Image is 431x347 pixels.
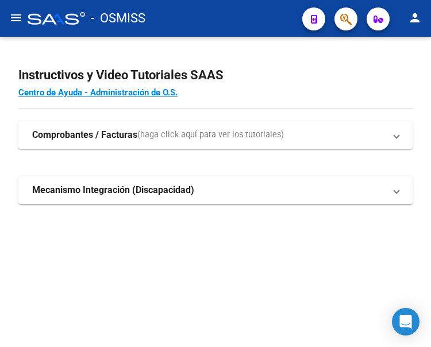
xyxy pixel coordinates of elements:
mat-expansion-panel-header: Mecanismo Integración (Discapacidad) [18,176,413,204]
strong: Mecanismo Integración (Discapacidad) [32,184,194,196]
mat-expansion-panel-header: Comprobantes / Facturas(haga click aquí para ver los tutoriales) [18,121,413,149]
h2: Instructivos y Video Tutoriales SAAS [18,64,413,86]
span: - OSMISS [91,6,145,31]
strong: Comprobantes / Facturas [32,129,137,141]
span: (haga click aquí para ver los tutoriales) [137,129,284,141]
a: Centro de Ayuda - Administración de O.S. [18,87,178,98]
mat-icon: menu [9,11,23,25]
mat-icon: person [408,11,422,25]
div: Open Intercom Messenger [392,308,420,336]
